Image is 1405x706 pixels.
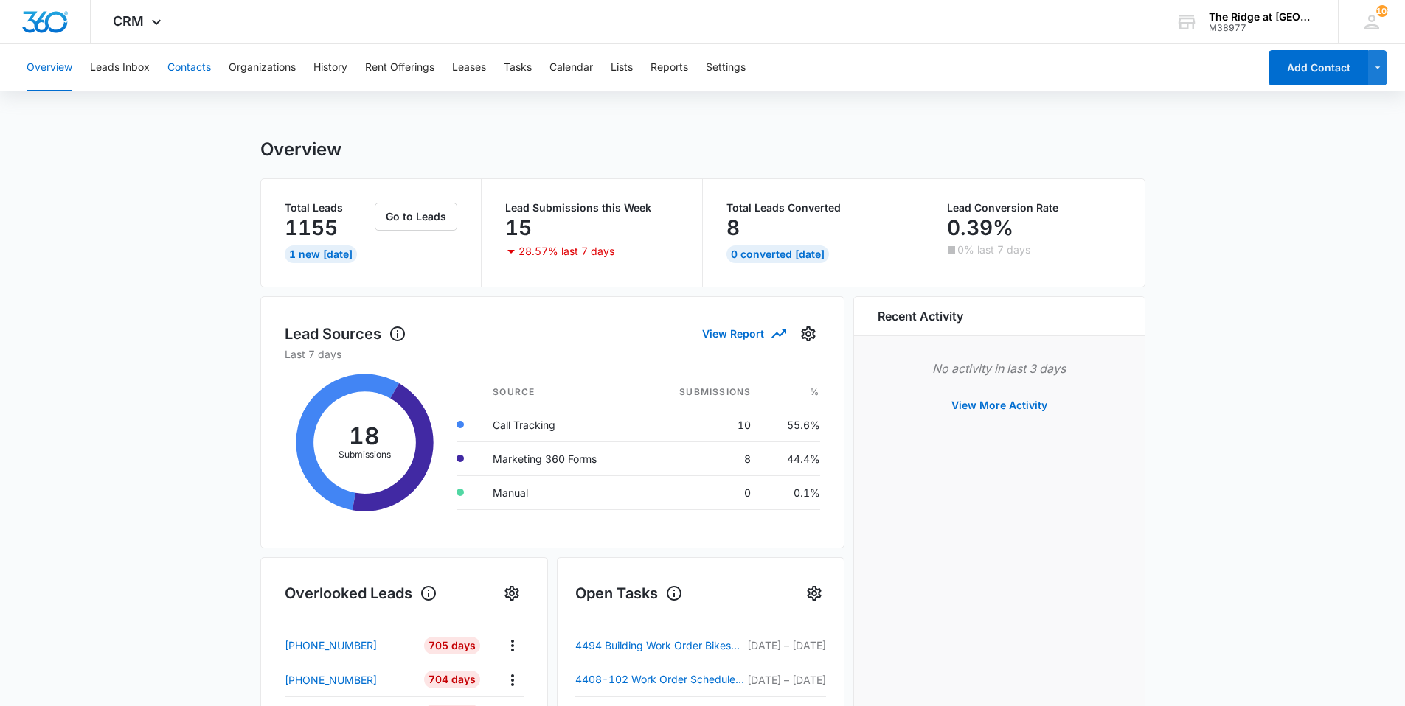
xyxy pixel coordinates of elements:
p: 0% last 7 days [957,245,1030,255]
td: 0 [642,475,763,509]
div: 0 Converted [DATE] [726,245,829,263]
div: 705 Days [424,637,480,654]
p: Total Leads [285,203,372,213]
p: Total Leads Converted [726,203,900,213]
h1: Overlooked Leads [285,582,437,604]
p: 8 [726,216,740,240]
h6: Recent Activity [878,307,963,325]
div: 1 New [DATE] [285,245,357,263]
p: 1155 [285,216,338,240]
td: Manual [481,475,642,509]
div: account id [1209,23,1316,33]
p: Lead Submissions this Week [505,203,679,213]
a: 4494 Building Work Order Bikes outside of bulding [575,637,747,654]
td: Call Tracking [481,408,642,441]
button: Lists [611,44,633,91]
button: Leases [452,44,486,91]
p: [PHONE_NUMBER] [285,637,377,653]
button: Go to Leads [375,203,457,231]
button: Actions [501,668,524,691]
p: Last 7 days [285,346,820,362]
div: 704 Days [424,671,480,688]
td: 8 [642,441,763,475]
button: Settings [706,44,746,91]
button: View Report [702,321,785,346]
h1: Lead Sources [285,323,406,345]
button: Overview [27,44,72,91]
th: % [763,377,819,408]
button: Actions [501,634,524,657]
button: Tasks [504,44,532,91]
h1: Overview [260,139,341,161]
th: Source [481,377,642,408]
h1: Open Tasks [575,582,683,604]
a: [PHONE_NUMBER] [285,637,414,653]
button: Settings [802,581,826,605]
td: Marketing 360 Forms [481,441,642,475]
button: View More Activity [937,388,1062,423]
button: Rent Offerings [365,44,434,91]
td: 10 [642,408,763,441]
span: 108 [1376,5,1388,17]
td: 0.1% [763,475,819,509]
td: 55.6% [763,408,819,441]
p: 0.39% [947,216,1013,240]
p: No activity in last 3 days [878,360,1121,377]
button: Add Contact [1269,50,1368,85]
a: Go to Leads [375,210,457,223]
button: Settings [797,322,820,346]
button: Leads Inbox [90,44,150,91]
p: [DATE] – [DATE] [747,637,826,653]
div: notifications count [1376,5,1388,17]
button: Settings [500,581,524,605]
p: [DATE] – [DATE] [747,672,826,688]
a: [PHONE_NUMBER] [285,672,414,688]
button: Contacts [167,44,211,91]
button: Organizations [229,44,296,91]
p: 28.57% last 7 days [518,246,614,256]
button: Calendar [549,44,593,91]
button: Reports [651,44,688,91]
p: 15 [505,216,532,240]
div: account name [1209,11,1316,23]
p: Lead Conversion Rate [947,203,1121,213]
a: 4408-102 Work Order Scheduled [PERSON_NAME] [575,671,747,688]
td: 44.4% [763,441,819,475]
p: [PHONE_NUMBER] [285,672,377,688]
th: Submissions [642,377,763,408]
button: History [313,44,347,91]
span: CRM [113,13,144,29]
